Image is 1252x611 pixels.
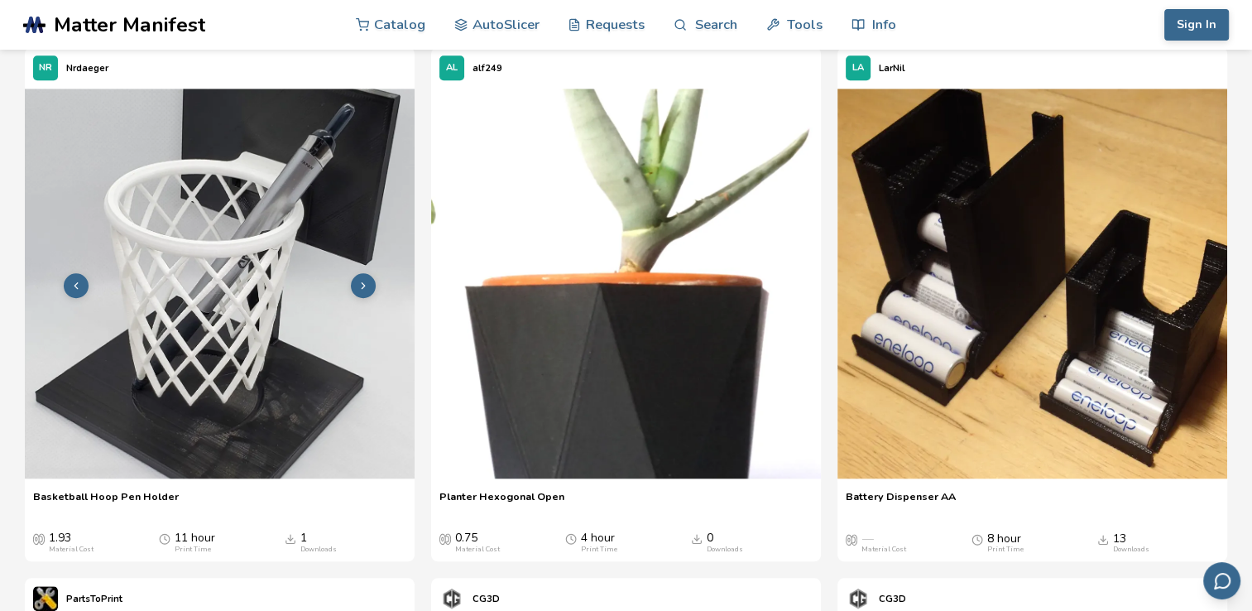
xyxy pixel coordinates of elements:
span: LA [852,63,864,74]
div: 1 [300,532,337,553]
span: Downloads [691,532,703,545]
div: Print Time [175,546,211,554]
a: Planter Hexogonal Open [439,490,564,515]
div: Material Cost [861,546,906,554]
div: Downloads [707,546,743,554]
div: 4 hour [581,532,617,553]
span: Downloads [1097,532,1109,546]
button: Sign In [1164,9,1229,41]
div: 11 hour [175,532,215,553]
span: Downloads [285,532,296,545]
p: LarNil [879,60,905,77]
span: Matter Manifest [54,13,205,36]
span: — [861,532,873,546]
p: CG3D [472,590,500,608]
span: Average Print Time [159,532,170,545]
a: Battery Dispenser AA [846,490,956,515]
p: alf249 [472,60,502,77]
span: Average Cost [439,532,451,545]
div: Print Time [987,546,1024,554]
span: Average Print Time [565,532,577,545]
div: Downloads [1113,546,1149,554]
div: Material Cost [49,546,94,554]
span: Average Cost [846,532,857,546]
div: Downloads [300,546,337,554]
button: Send feedback via email [1203,562,1240,599]
div: 8 hour [987,532,1024,554]
img: CG3D's profile [846,586,871,611]
a: Basketball Hoop Pen Holder [33,490,179,515]
div: 1.93 [49,532,94,553]
span: AL [446,63,458,74]
p: PartsToPrint [66,590,122,608]
div: 0.75 [455,532,500,553]
div: 0 [707,532,743,553]
span: Average Print Time [971,532,983,546]
div: 13 [1113,532,1149,554]
img: CG3D's profile [439,586,464,611]
span: Average Cost [33,532,45,545]
p: CG3D [879,590,906,608]
span: NR [39,63,52,74]
div: Print Time [581,546,617,554]
div: Material Cost [455,546,500,554]
p: Nrdaeger [66,60,108,77]
img: PartsToPrint's profile [33,586,58,611]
